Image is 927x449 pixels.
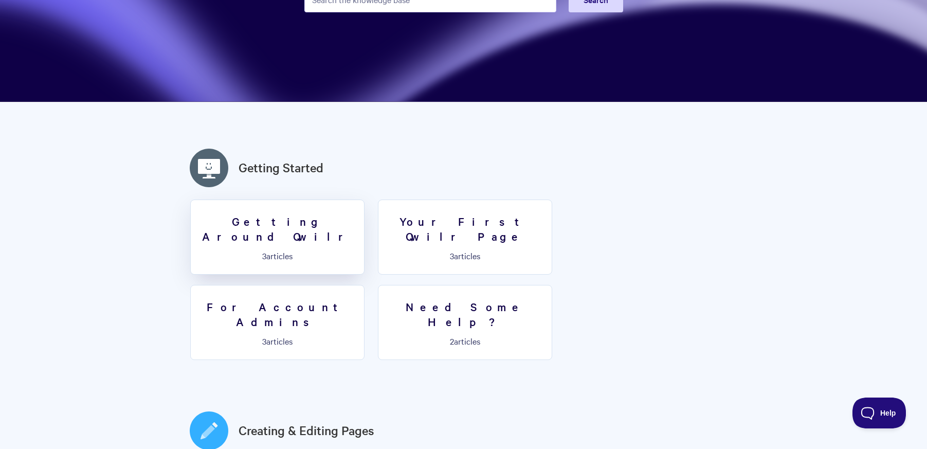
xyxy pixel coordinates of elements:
[450,335,454,347] span: 2
[239,421,374,440] a: Creating & Editing Pages
[197,214,358,243] h3: Getting Around Qwilr
[190,200,365,275] a: Getting Around Qwilr 3articles
[197,251,358,260] p: articles
[197,299,358,329] h3: For Account Admins
[385,299,546,329] h3: Need Some Help?
[239,158,323,177] a: Getting Started
[378,200,552,275] a: Your First Qwilr Page 3articles
[190,285,365,360] a: For Account Admins 3articles
[385,251,546,260] p: articles
[852,398,906,428] iframe: Toggle Customer Support
[378,285,552,360] a: Need Some Help? 2articles
[385,214,546,243] h3: Your First Qwilr Page
[450,250,454,261] span: 3
[197,336,358,346] p: articles
[262,250,266,261] span: 3
[385,336,546,346] p: articles
[262,335,266,347] span: 3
